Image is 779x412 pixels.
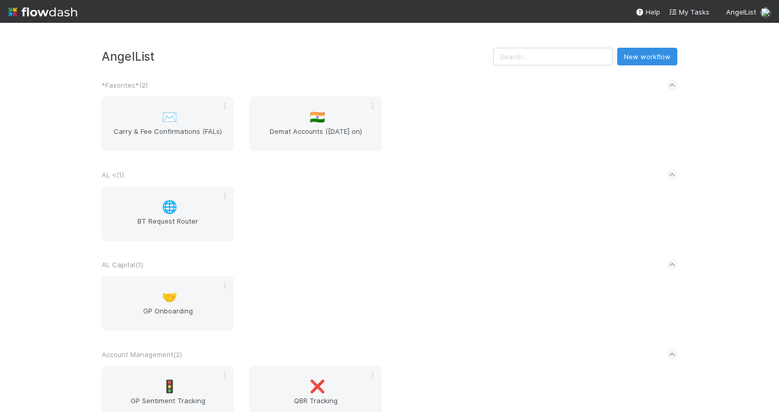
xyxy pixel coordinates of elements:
span: 🤝 [162,290,177,304]
span: Demat Accounts ([DATE] on) [254,126,378,147]
a: 🇮🇳Demat Accounts ([DATE] on) [249,97,382,151]
div: Help [635,7,660,17]
span: 🚦 [162,380,177,393]
img: logo-inverted-e16ddd16eac7371096b0.svg [8,3,77,21]
a: 🤝GP Onboarding [102,276,234,331]
span: ❌ [310,380,325,393]
span: 🇮🇳 [310,111,325,124]
input: Search... [493,48,613,65]
span: BT Request Router [106,216,230,237]
span: AL Capital ( 1 ) [102,260,143,269]
span: My Tasks [669,8,710,16]
img: avatar_4aa8e4fd-f2b7-45ba-a6a5-94a913ad1fe4.png [760,7,771,18]
a: 🌐BT Request Router [102,186,234,241]
span: Carry & Fee Confirmations (FALs) [106,126,230,147]
span: ✉️ [162,111,177,124]
button: New workflow [617,48,677,65]
span: AngelList [726,8,756,16]
a: My Tasks [669,7,710,17]
span: 🌐 [162,200,177,214]
a: ✉️Carry & Fee Confirmations (FALs) [102,97,234,151]
span: AL < ( 1 ) [102,171,124,179]
span: GP Onboarding [106,306,230,326]
span: *Favorites* ( 2 ) [102,81,148,89]
h3: AngelList [102,49,493,63]
span: Account Management ( 2 ) [102,350,182,359]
